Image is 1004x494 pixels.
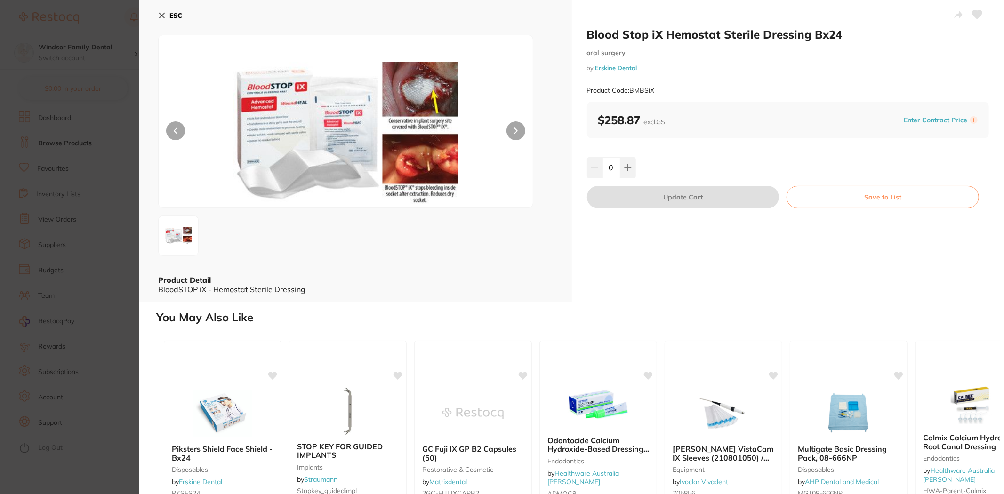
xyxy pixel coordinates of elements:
[192,390,253,437] img: Piksters Shield Face Shield -Bx24
[172,478,222,486] span: by
[818,390,879,437] img: Multigate Basic Dressing Pack, 08-666NP
[172,466,273,473] small: disposables
[673,466,774,473] small: equipment
[805,478,879,486] a: AHP Dental and Medical
[422,445,524,462] b: GC Fuji IX GP B2 Capsules (50)
[297,475,337,484] span: by
[680,478,728,486] a: Ivoclar Vivadent
[587,186,779,208] button: Update Cart
[442,390,504,437] img: GC Fuji IX GP B2 Capsules (50)
[158,275,211,285] b: Product Detail
[161,223,195,247] img: Zw
[547,469,619,486] a: Healthware Australia [PERSON_NAME]
[297,463,399,471] small: implants
[568,382,629,429] img: Odontocide Calcium Hydroxide-Based Dressing 8g
[798,445,900,462] b: Multigate Basic Dressing Pack, 08-666NP
[429,478,467,486] a: Matrixdental
[673,478,728,486] span: by
[923,466,995,483] a: Healthware Australia [PERSON_NAME]
[595,64,637,72] a: Erskine Dental
[587,87,655,95] small: Product Code: BMBSiX
[233,59,458,207] img: Zw
[693,390,754,437] img: Durr VistaCam IX Sleeves (210801050) / 500
[587,64,989,72] small: by
[158,285,553,294] div: BloodSTOP iX - Hemostat Sterile Dressing
[673,445,774,462] b: Durr VistaCam IX Sleeves (210801050) / 500
[787,186,979,208] button: Save to List
[547,469,619,486] span: by
[901,116,970,125] button: Enter Contract Price
[422,466,524,473] small: restorative & cosmetic
[158,8,182,24] button: ESC
[317,388,378,435] img: STOP KEY FOR GUIDED IMPLANTS
[547,457,649,465] small: Endodontics
[172,445,273,462] b: Piksters Shield Face Shield -Bx24
[598,113,669,127] b: $258.87
[587,49,989,57] small: oral surgery
[297,442,399,460] b: STOP KEY FOR GUIDED IMPLANTS
[798,478,879,486] span: by
[970,116,978,124] label: i
[304,475,337,484] a: Straumann
[179,478,222,486] a: Erskine Dental
[798,466,900,473] small: disposables
[547,436,649,454] b: Odontocide Calcium Hydroxide-Based Dressing 8g
[156,311,1000,324] h2: You May Also Like
[644,118,669,126] span: excl. GST
[169,11,182,20] b: ESC
[923,466,995,483] span: by
[587,27,989,41] h2: Blood Stop iX Hemostat Sterile Dressing Bx24
[422,478,467,486] span: by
